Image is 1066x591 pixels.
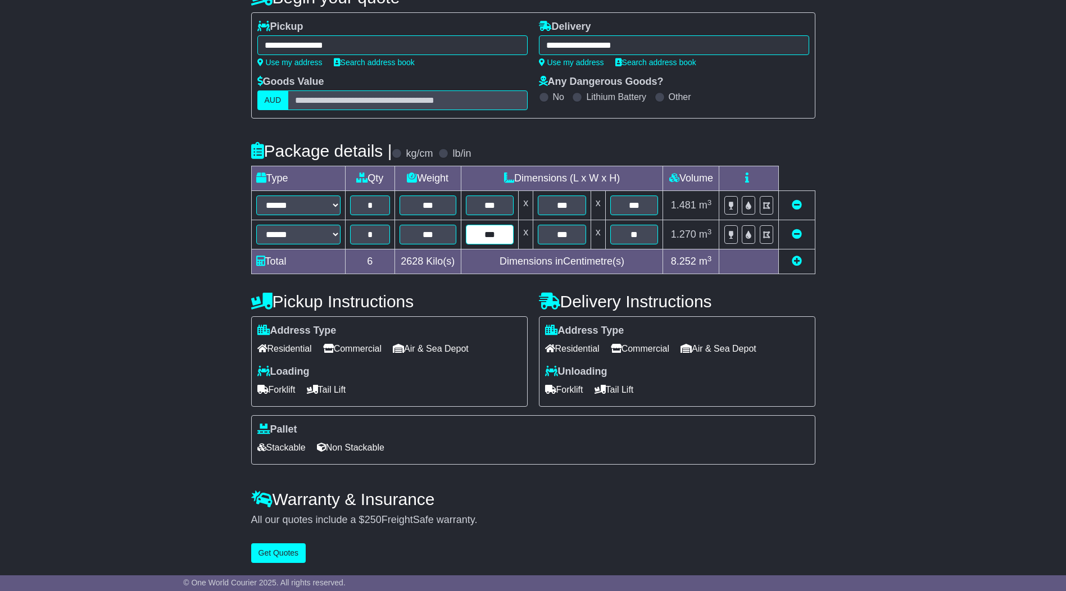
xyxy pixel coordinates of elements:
[394,249,461,274] td: Kilo(s)
[345,166,394,191] td: Qty
[393,340,469,357] span: Air & Sea Depot
[681,340,756,357] span: Air & Sea Depot
[545,340,600,357] span: Residential
[545,325,624,337] label: Address Type
[251,249,345,274] td: Total
[257,439,306,456] span: Stackable
[539,76,664,88] label: Any Dangerous Goods?
[251,543,306,563] button: Get Quotes
[595,381,634,398] span: Tail Lift
[699,199,712,211] span: m
[257,325,337,337] label: Address Type
[792,256,802,267] a: Add new item
[519,220,533,249] td: x
[406,148,433,160] label: kg/cm
[707,198,712,207] sup: 3
[251,514,815,526] div: All our quotes include a $ FreightSafe warranty.
[257,76,324,88] label: Goods Value
[257,340,312,357] span: Residential
[323,340,382,357] span: Commercial
[591,220,605,249] td: x
[251,490,815,508] h4: Warranty & Insurance
[461,166,663,191] td: Dimensions (L x W x H)
[545,366,607,378] label: Unloading
[334,58,415,67] a: Search address book
[611,340,669,357] span: Commercial
[539,58,604,67] a: Use my address
[251,142,392,160] h4: Package details |
[257,381,296,398] span: Forklift
[707,228,712,236] sup: 3
[792,199,802,211] a: Remove this item
[257,366,310,378] label: Loading
[663,166,719,191] td: Volume
[699,256,712,267] span: m
[539,21,591,33] label: Delivery
[257,424,297,436] label: Pallet
[317,439,384,456] span: Non Stackable
[586,92,646,102] label: Lithium Battery
[671,256,696,267] span: 8.252
[553,92,564,102] label: No
[401,256,423,267] span: 2628
[257,21,303,33] label: Pickup
[461,249,663,274] td: Dimensions in Centimetre(s)
[699,229,712,240] span: m
[545,381,583,398] span: Forklift
[671,229,696,240] span: 1.270
[251,166,345,191] td: Type
[591,191,605,220] td: x
[365,514,382,525] span: 250
[394,166,461,191] td: Weight
[669,92,691,102] label: Other
[671,199,696,211] span: 1.481
[707,254,712,263] sup: 3
[615,58,696,67] a: Search address book
[519,191,533,220] td: x
[183,578,346,587] span: © One World Courier 2025. All rights reserved.
[257,90,289,110] label: AUD
[251,292,528,311] h4: Pickup Instructions
[792,229,802,240] a: Remove this item
[345,249,394,274] td: 6
[307,381,346,398] span: Tail Lift
[539,292,815,311] h4: Delivery Instructions
[257,58,323,67] a: Use my address
[452,148,471,160] label: lb/in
